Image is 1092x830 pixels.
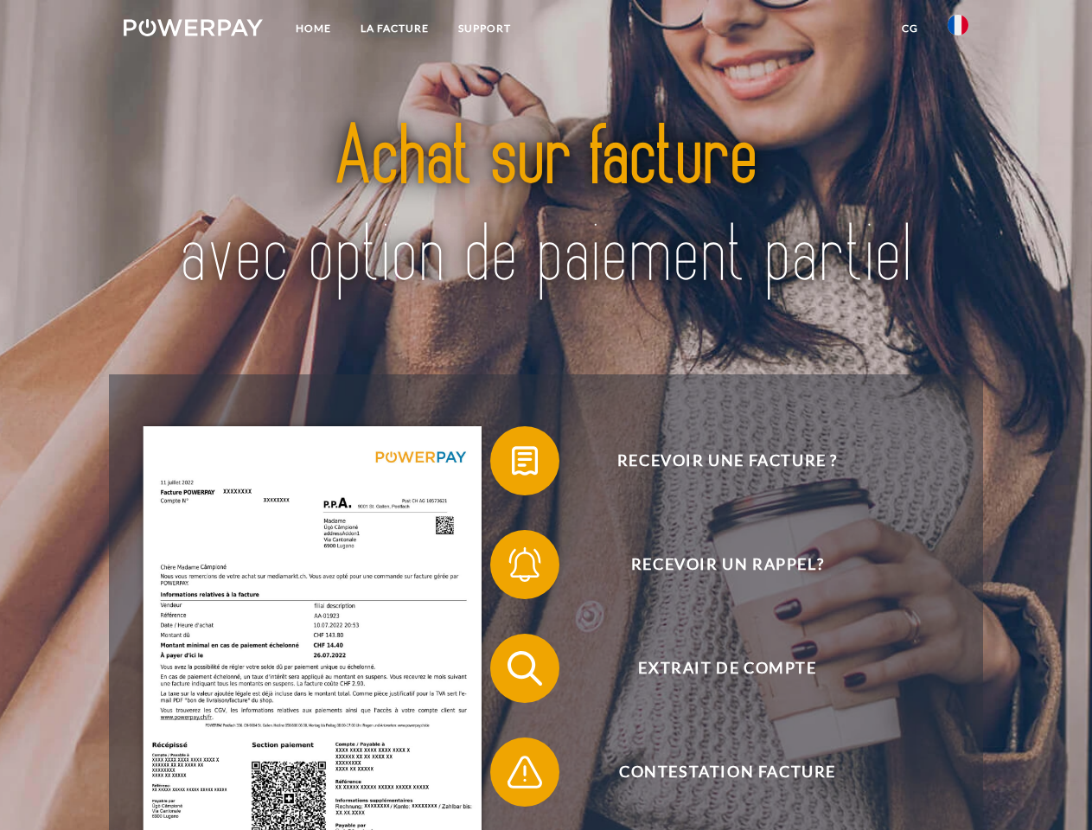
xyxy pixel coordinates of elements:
[503,647,546,690] img: qb_search.svg
[887,13,933,44] a: CG
[515,634,939,703] span: Extrait de compte
[124,19,263,36] img: logo-powerpay-white.svg
[490,426,940,495] button: Recevoir une facture ?
[490,634,940,703] button: Extrait de compte
[515,426,939,495] span: Recevoir une facture ?
[165,83,927,331] img: title-powerpay_fr.svg
[503,543,546,586] img: qb_bell.svg
[515,530,939,599] span: Recevoir un rappel?
[281,13,346,44] a: Home
[490,737,940,807] button: Contestation Facture
[503,750,546,794] img: qb_warning.svg
[948,15,968,35] img: fr
[444,13,526,44] a: Support
[490,530,940,599] button: Recevoir un rappel?
[346,13,444,44] a: LA FACTURE
[503,439,546,482] img: qb_bill.svg
[515,737,939,807] span: Contestation Facture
